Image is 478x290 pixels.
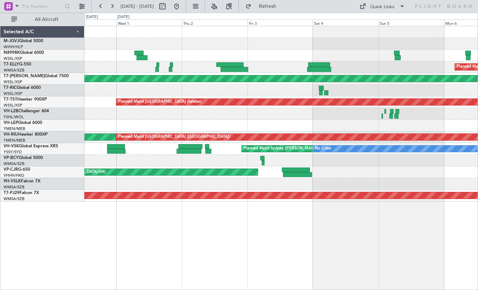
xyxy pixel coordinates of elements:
[242,1,285,12] button: Refresh
[4,191,20,195] span: T7-PJ29
[4,184,24,190] a: WMSA/SZB
[4,62,19,67] span: T7-ELLY
[4,86,17,90] span: T7-RIC
[356,1,408,12] button: Quick Links
[4,74,45,78] span: T7-[PERSON_NAME]
[4,179,40,183] a: 9H-VSLKFalcon 7X
[4,109,18,113] span: VH-L2B
[4,156,19,160] span: VP-BCY
[18,17,75,22] span: All Aircraft
[116,19,182,26] div: Wed 1
[4,167,18,172] span: VP-CJR
[86,14,98,20] div: [DATE]
[4,144,58,148] a: VH-VSKGlobal Express XRS
[118,132,230,142] div: Planned Maint [GEOGRAPHIC_DATA] ([GEOGRAPHIC_DATA])
[370,4,394,11] div: Quick Links
[315,143,331,154] div: No Crew
[4,132,48,137] a: VH-RIUHawker 800XP
[4,173,24,178] a: VHHH/HKG
[8,14,77,25] button: All Aircraft
[4,91,22,96] a: WSSL/XSP
[4,56,22,61] a: WSSL/XSP
[244,143,326,154] div: Planned Maint Sydney ([PERSON_NAME] Intl)
[4,97,47,102] a: T7-TSTHawker 900XP
[4,179,21,183] span: 9H-VSLK
[4,121,42,125] a: VH-LEPGlobal 6000
[118,97,201,107] div: Planned Maint [GEOGRAPHIC_DATA] (Seletar)
[4,62,31,67] a: T7-ELLYG-550
[4,138,25,143] a: YMEN/MEB
[4,97,17,102] span: T7-TST
[4,39,19,43] span: M-JGVJ
[4,68,24,73] a: WMSA/SZB
[4,121,18,125] span: VH-LEP
[182,19,248,26] div: Thu 2
[4,196,24,201] a: WMSA/SZB
[4,86,41,90] a: T7-RICGlobal 6000
[378,19,444,26] div: Sun 5
[4,191,39,195] a: T7-PJ29Falcon 7X
[4,167,30,172] a: VP-CJRG-650
[4,79,22,85] a: WSSL/XSP
[121,3,154,10] span: [DATE] - [DATE]
[4,144,19,148] span: VH-VSK
[22,1,62,12] input: Trip Number
[4,44,23,50] a: WIHH/HLP
[4,161,24,166] a: WMSA/SZB
[4,156,43,160] a: VP-BCYGlobal 5000
[4,114,24,120] a: YSHL/WOL
[4,74,69,78] a: T7-[PERSON_NAME]Global 7500
[4,51,20,55] span: N8998K
[4,132,18,137] span: VH-RIU
[4,109,49,113] a: VH-L2BChallenger 604
[253,4,283,9] span: Refresh
[117,14,129,20] div: [DATE]
[4,39,43,43] a: M-JGVJGlobal 5000
[4,51,44,55] a: N8998KGlobal 6000
[248,19,313,26] div: Fri 3
[313,19,378,26] div: Sat 4
[4,149,22,155] a: YSSY/SYD
[4,126,25,131] a: YMEN/MEB
[4,103,22,108] a: WSSL/XSP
